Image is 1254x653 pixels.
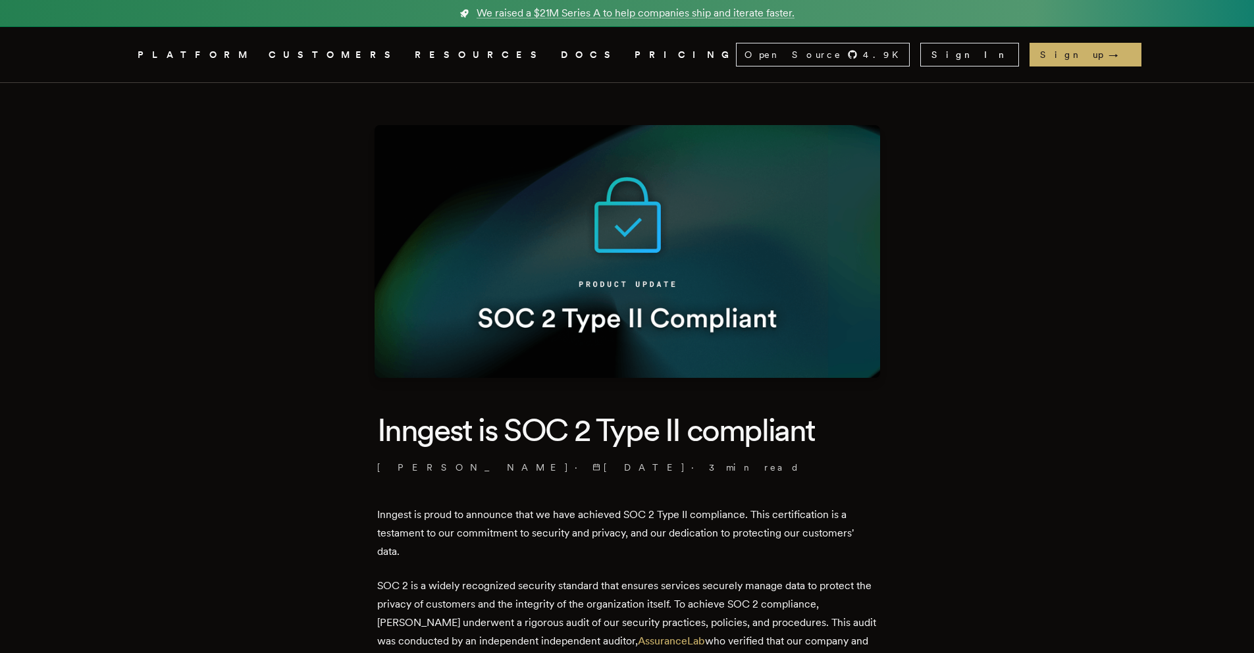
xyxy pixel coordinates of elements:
[377,409,877,450] h1: Inngest is SOC 2 Type II compliant
[638,635,705,647] a: AssuranceLab
[138,47,253,63] button: PLATFORM
[920,43,1019,66] a: Sign In
[477,5,795,21] span: We raised a $21M Series A to help companies ship and iterate faster.
[101,27,1154,82] nav: Global
[377,506,877,561] p: Inngest is proud to announce that we have achieved SOC 2 Type II compliance. This certification i...
[1109,48,1131,61] span: →
[592,461,686,474] span: [DATE]
[377,461,569,474] a: [PERSON_NAME]
[375,125,880,378] img: Featured image for Inngest is SOC 2 Type II compliant blog post
[561,47,619,63] a: DOCS
[377,461,877,474] p: · ·
[635,47,736,63] a: PRICING
[269,47,399,63] a: CUSTOMERS
[709,461,800,474] span: 3 min read
[415,47,545,63] button: RESOURCES
[863,48,906,61] span: 4.9 K
[745,48,842,61] span: Open Source
[1030,43,1141,66] a: Sign up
